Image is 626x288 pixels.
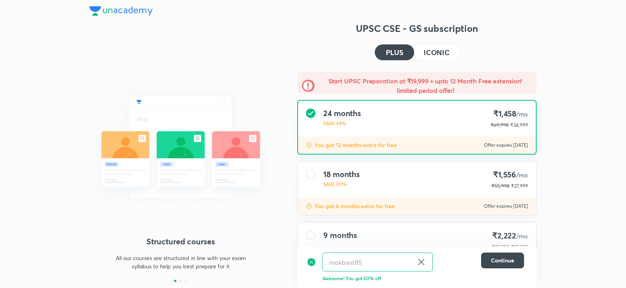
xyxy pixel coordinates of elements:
[89,6,153,16] img: Company Logo
[492,244,509,251] p: ₹39,998
[112,254,249,270] p: All our courses are structured in line with your exam syllabus to help you best prepare for it
[323,231,357,240] h4: 9 months
[484,203,528,209] p: Offer expires [DATE]
[386,49,403,56] h4: PLUS
[510,122,528,128] span: ₹34,999
[491,122,509,129] p: ₹69,998
[511,244,528,250] span: ₹19,999
[414,44,459,60] button: ICONIC
[491,183,509,190] p: ₹55,998
[516,110,528,118] span: /mo
[492,231,528,241] h4: ₹2,222
[315,141,397,149] p: You get 12 months extra for free
[424,49,450,56] h4: ICONIC
[491,170,528,180] h4: ₹1,556
[319,76,532,95] h5: Start UPSC Preparation at ₹19,999 + upto 12 Month Free extension* limited period offer!
[306,142,312,148] img: discount
[302,79,315,92] img: -
[89,79,272,216] img: daily_live_classes_be8fa5af21.svg
[315,202,395,210] p: You get 6 months extra for free
[516,171,528,179] span: /mo
[323,120,361,127] p: SAVE 34%
[307,253,316,271] img: discount
[323,181,360,188] p: SAVE 30%
[323,170,360,179] h4: 18 months
[306,203,312,209] img: discount
[323,253,413,271] input: Have a referral code?
[322,275,524,282] p: Awesome! You got 50% off
[297,22,537,35] h3: UPSC CSE - GS subscription
[89,236,272,247] h4: Structured courses
[516,232,528,240] span: /mo
[491,109,528,119] h4: ₹1,458
[323,109,361,118] h4: 24 months
[511,183,528,189] span: ₹27,999
[375,44,414,60] button: PLUS
[491,257,514,264] span: Continue
[481,253,524,268] button: Continue
[484,142,528,148] p: Offer expires [DATE]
